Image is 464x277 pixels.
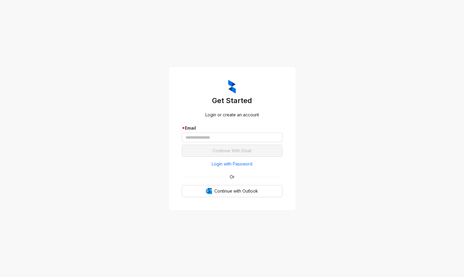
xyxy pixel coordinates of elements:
[182,159,282,169] button: Login with Password
[228,80,236,94] img: ZumaIcon
[182,185,282,197] button: OutlookContinue with Outlook
[182,112,282,118] div: Login or create an account
[214,188,258,194] span: Continue with Outlook
[226,174,239,180] span: Or
[182,96,282,105] h3: Get Started
[206,188,212,194] img: Outlook
[212,161,252,167] span: Login with Password
[182,145,282,157] button: Continue With Email
[182,125,282,131] div: Email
